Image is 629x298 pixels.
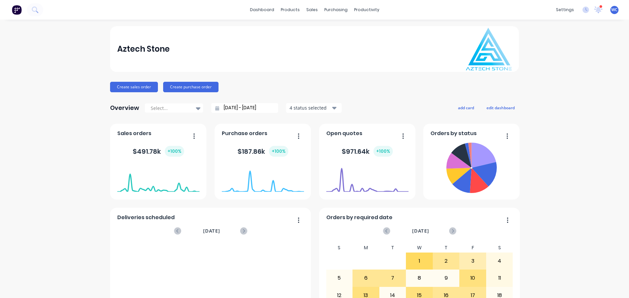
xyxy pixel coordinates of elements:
[133,146,184,157] div: $ 491.78k
[303,5,321,15] div: sales
[353,243,379,253] div: M
[486,253,513,269] div: 4
[353,270,379,286] div: 6
[406,253,432,269] div: 1
[342,146,393,157] div: $ 971.64k
[351,5,383,15] div: productivity
[486,270,513,286] div: 11
[110,82,158,92] button: Create sales order
[460,253,486,269] div: 3
[203,227,220,235] span: [DATE]
[321,5,351,15] div: purchasing
[326,243,353,253] div: S
[163,82,219,92] button: Create purchase order
[110,101,139,114] div: Overview
[412,227,429,235] span: [DATE]
[433,253,459,269] div: 2
[117,130,151,137] span: Sales orders
[238,146,288,157] div: $ 187.86k
[430,130,477,137] span: Orders by status
[12,5,22,15] img: Factory
[380,270,406,286] div: 7
[482,103,519,112] button: edit dashboard
[269,146,288,157] div: + 100 %
[247,5,277,15] a: dashboard
[406,243,433,253] div: W
[433,243,460,253] div: T
[165,146,184,157] div: + 100 %
[454,103,478,112] button: add card
[117,43,170,56] div: Aztech Stone
[459,243,486,253] div: F
[373,146,393,157] div: + 100 %
[460,270,486,286] div: 10
[277,5,303,15] div: products
[466,28,512,70] img: Aztech Stone
[326,214,392,221] span: Orders by required date
[326,270,353,286] div: 5
[286,103,342,113] button: 4 status selected
[406,270,432,286] div: 8
[379,243,406,253] div: T
[611,7,618,13] span: WC
[326,130,362,137] span: Open quotes
[486,243,513,253] div: S
[117,214,175,221] span: Deliveries scheduled
[433,270,459,286] div: 9
[222,130,267,137] span: Purchase orders
[290,104,331,111] div: 4 status selected
[553,5,577,15] div: settings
